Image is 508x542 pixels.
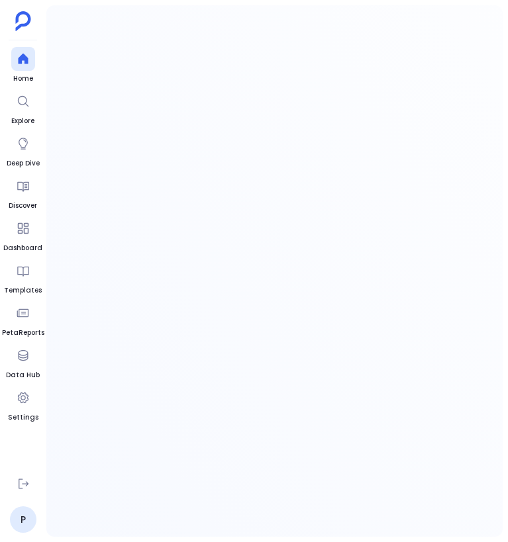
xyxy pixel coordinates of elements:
[3,216,42,253] a: Dashboard
[11,89,35,126] a: Explore
[9,174,37,211] a: Discover
[15,11,31,31] img: petavue logo
[2,328,44,338] span: PetaReports
[8,412,38,423] span: Settings
[7,132,40,169] a: Deep Dive
[10,506,36,533] a: P
[3,243,42,253] span: Dashboard
[9,201,37,211] span: Discover
[4,285,42,296] span: Templates
[6,370,40,381] span: Data Hub
[11,73,35,84] span: Home
[11,47,35,84] a: Home
[2,301,44,338] a: PetaReports
[7,158,40,169] span: Deep Dive
[8,386,38,423] a: Settings
[6,343,40,381] a: Data Hub
[11,116,35,126] span: Explore
[4,259,42,296] a: Templates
